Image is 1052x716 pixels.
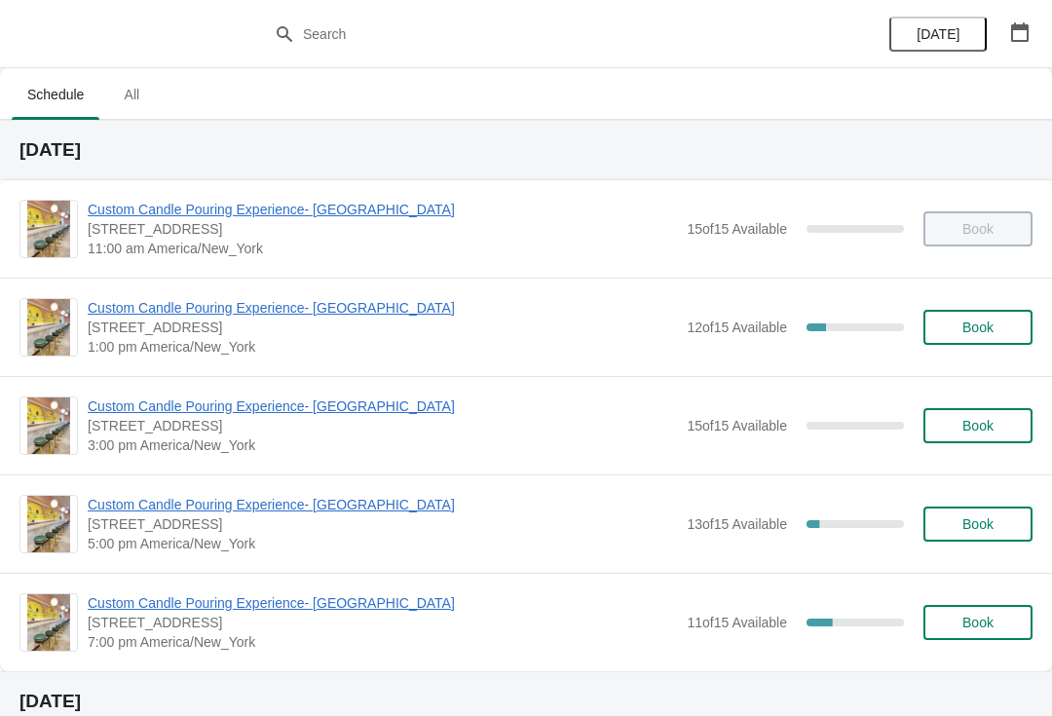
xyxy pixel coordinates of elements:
[88,219,677,239] span: [STREET_ADDRESS]
[107,77,156,112] span: All
[88,495,677,514] span: Custom Candle Pouring Experience- [GEOGRAPHIC_DATA]
[27,201,70,257] img: Custom Candle Pouring Experience- Delray Beach | 415 East Atlantic Avenue, Delray Beach, FL, USA ...
[88,514,677,534] span: [STREET_ADDRESS]
[923,605,1033,640] button: Book
[687,320,787,335] span: 12 of 15 Available
[302,17,789,52] input: Search
[19,692,1033,711] h2: [DATE]
[687,221,787,237] span: 15 of 15 Available
[687,516,787,532] span: 13 of 15 Available
[88,416,677,435] span: [STREET_ADDRESS]
[88,435,677,455] span: 3:00 pm America/New_York
[88,613,677,632] span: [STREET_ADDRESS]
[917,26,959,42] span: [DATE]
[88,632,677,652] span: 7:00 pm America/New_York
[962,516,994,532] span: Book
[27,594,70,651] img: Custom Candle Pouring Experience- Delray Beach | 415 East Atlantic Avenue, Delray Beach, FL, USA ...
[88,534,677,553] span: 5:00 pm America/New_York
[88,337,677,357] span: 1:00 pm America/New_York
[12,77,99,112] span: Schedule
[27,299,70,356] img: Custom Candle Pouring Experience- Delray Beach | 415 East Atlantic Avenue, Delray Beach, FL, USA ...
[962,615,994,630] span: Book
[88,200,677,219] span: Custom Candle Pouring Experience- [GEOGRAPHIC_DATA]
[88,318,677,337] span: [STREET_ADDRESS]
[88,396,677,416] span: Custom Candle Pouring Experience- [GEOGRAPHIC_DATA]
[687,615,787,630] span: 11 of 15 Available
[923,507,1033,542] button: Book
[923,310,1033,345] button: Book
[88,593,677,613] span: Custom Candle Pouring Experience- [GEOGRAPHIC_DATA]
[27,397,70,454] img: Custom Candle Pouring Experience- Delray Beach | 415 East Atlantic Avenue, Delray Beach, FL, USA ...
[687,418,787,433] span: 15 of 15 Available
[962,418,994,433] span: Book
[88,298,677,318] span: Custom Candle Pouring Experience- [GEOGRAPHIC_DATA]
[962,320,994,335] span: Book
[923,408,1033,443] button: Book
[19,140,1033,160] h2: [DATE]
[27,496,70,552] img: Custom Candle Pouring Experience- Delray Beach | 415 East Atlantic Avenue, Delray Beach, FL, USA ...
[889,17,987,52] button: [DATE]
[88,239,677,258] span: 11:00 am America/New_York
